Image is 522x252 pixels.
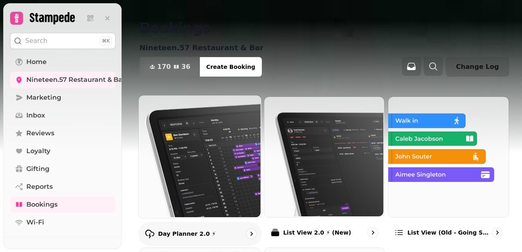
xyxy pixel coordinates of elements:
p: Search [25,36,47,46]
svg: go to [247,230,255,238]
span: Reports [26,182,53,192]
button: Create Booking [200,57,262,77]
svg: go to [493,229,501,237]
p: [DATE] [488,44,509,52]
a: Wi-Fi [10,214,116,231]
span: Inbox [26,111,45,120]
svg: go to [369,229,377,237]
span: Create Booking [206,64,255,70]
a: Loyalty [10,143,116,159]
span: Marketing [26,93,61,103]
span: Home [26,57,47,67]
div: ⌘K [100,36,112,45]
a: Marketing [10,90,116,106]
a: Reviews [10,125,116,141]
button: 17036 [140,57,200,77]
a: Day Planner 2.0 ⚡Day Planner 2.0 ⚡ [138,95,262,246]
img: List view (Old - going soon) [387,96,508,216]
span: Gifting [26,164,49,174]
p: Nineteen.57 Restaurant & Bar [139,42,263,53]
a: Home [10,54,116,70]
span: 36 [181,64,190,70]
a: Bookings [10,196,116,213]
span: Nineteen.57 Restaurant & Bar [26,75,125,85]
p: Day Planner 2.0 ⚡ [158,230,216,238]
span: Change Log [456,64,499,70]
img: List View 2.0 ⚡ (New) [263,96,384,216]
a: Inbox [10,107,116,124]
a: Nineteen.57 Restaurant & Bar [10,72,116,88]
button: Change Log [446,57,509,77]
span: Wi-Fi [26,218,44,227]
img: Day Planner 2.0 ⚡ [138,94,261,217]
span: Reviews [26,128,54,138]
a: Reports [10,179,116,195]
a: Gifting [10,161,116,177]
button: Search⌘K [10,33,116,49]
a: List View 2.0 ⚡ (New)List View 2.0 ⚡ (New) [264,96,385,244]
p: List view (Old - going soon) [407,229,489,237]
span: Loyalty [26,146,50,156]
span: Bookings [26,200,58,209]
p: List View 2.0 ⚡ (New) [283,229,351,237]
a: List view (Old - going soon)List view (Old - going soon) [388,96,509,244]
span: 170 [157,64,171,70]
